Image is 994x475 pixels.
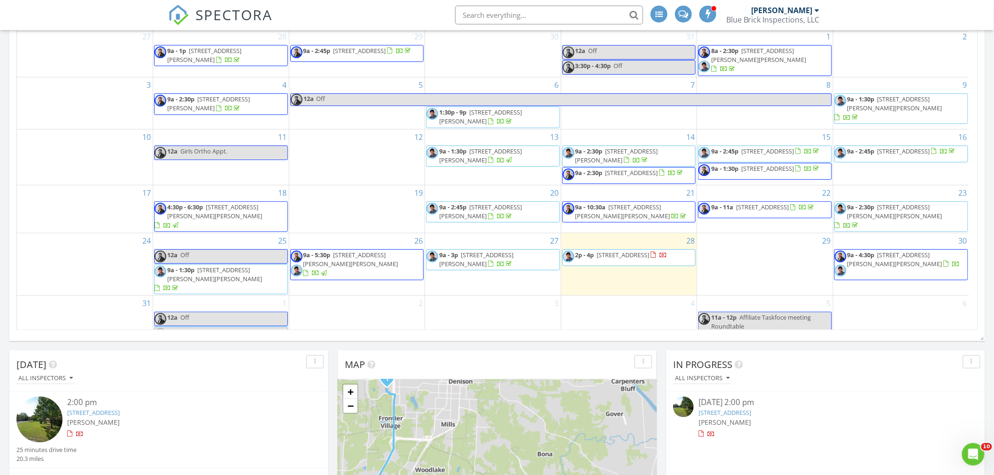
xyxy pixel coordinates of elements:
img: danielbaca1.jpg [699,147,710,159]
a: 9a - 2:30p [STREET_ADDRESS][PERSON_NAME] [154,93,288,115]
a: Go to August 8, 2025 [825,77,833,92]
img: danielbaca1.jpg [835,95,846,107]
a: 9a - 10:30a [STREET_ADDRESS][PERSON_NAME][PERSON_NAME] [575,203,688,220]
a: Go to September 4, 2025 [689,296,697,311]
a: 9a - 1:30p [STREET_ADDRESS] [698,163,832,180]
a: 9a - 2:45p [STREET_ADDRESS] [847,147,957,155]
a: 9a - 2:30p [STREET_ADDRESS] [562,167,696,184]
span: 12a [167,313,178,322]
td: Go to August 25, 2025 [153,233,289,296]
span: 9a - 1:30p [847,95,875,103]
span: 9a - 10:30a [575,203,606,211]
td: Go to August 17, 2025 [17,185,153,233]
td: Go to August 31, 2025 [17,296,153,343]
span: [STREET_ADDRESS][PERSON_NAME][PERSON_NAME] [167,203,262,220]
a: 9a - 1:30p [STREET_ADDRESS][PERSON_NAME][PERSON_NAME] [155,266,262,292]
img: simonvoight1.jpg [563,46,575,58]
img: simonvoight1.jpg [155,203,166,215]
a: Go to August 26, 2025 [412,233,425,248]
div: [DATE] 2:00 pm [699,397,953,408]
span: [STREET_ADDRESS][PERSON_NAME][PERSON_NAME] [711,46,806,64]
a: Go to August 10, 2025 [140,130,153,145]
span: 12a [167,251,178,259]
span: [DATE] [16,358,47,371]
a: Go to August 17, 2025 [140,185,153,200]
img: danielbaca1.jpg [155,328,166,340]
img: simonvoight1.jpg [291,46,303,58]
img: simonvoight1.jpg [155,313,166,325]
img: danielbaca1.jpg [427,147,438,159]
a: 8a - 2:30p [STREET_ADDRESS][PERSON_NAME][PERSON_NAME] [711,46,806,73]
td: Go to August 23, 2025 [833,185,969,233]
span: 9a - 2:45p [847,147,875,155]
span: 9a - 2:30p [575,147,603,155]
img: simonvoight1.jpg [155,147,166,159]
img: streetview [16,397,62,443]
a: Go to August 13, 2025 [549,130,561,145]
a: 2:00 pm [STREET_ADDRESS] [PERSON_NAME] 25 minutes drive time 20.3 miles [16,397,321,463]
span: 8a - 2:30p [711,46,738,55]
td: Go to September 6, 2025 [833,296,969,343]
img: danielbaca1.jpg [835,265,846,276]
span: [STREET_ADDRESS] [736,203,789,211]
td: Go to July 30, 2025 [425,29,561,77]
a: Go to September 3, 2025 [553,296,561,311]
span: 4:30p - 6:30p [167,203,203,211]
a: SPECTORA [168,13,272,32]
a: Go to August 1, 2025 [825,29,833,44]
a: 9a - 2:30p [STREET_ADDRESS] [575,169,685,177]
a: 9a - 2:30p [STREET_ADDRESS][PERSON_NAME] [562,146,696,167]
a: 9a - 1p [STREET_ADDRESS][PERSON_NAME] [167,46,241,64]
img: danielbaca1.jpg [291,265,303,276]
img: simonvoight1.jpg [563,203,575,215]
span: [STREET_ADDRESS][PERSON_NAME][PERSON_NAME] [847,251,942,268]
div: 2:00 pm [67,397,296,408]
a: 9a - 2:45p [STREET_ADDRESS] [698,146,832,162]
td: Go to July 29, 2025 [289,29,425,77]
img: simonvoight1.jpg [155,251,166,262]
a: 2p - 4p [STREET_ADDRESS] [575,251,668,259]
img: simonvoight1.jpg [291,251,303,262]
a: 9a - 2:45p [STREET_ADDRESS][PERSON_NAME] [426,201,560,222]
td: Go to August 12, 2025 [289,129,425,185]
td: Go to August 21, 2025 [561,185,697,233]
a: 9a - 2:30p [STREET_ADDRESS][PERSON_NAME][PERSON_NAME] [835,203,942,229]
span: [PERSON_NAME] [67,418,120,427]
span: Off [589,46,598,55]
span: 9a - 2:30p [575,169,603,177]
div: 20.3 miles [16,454,77,463]
span: [STREET_ADDRESS] [606,169,658,177]
a: [DATE] 2:00 pm [STREET_ADDRESS] [PERSON_NAME] [673,397,978,438]
a: 9a - 2:45p [STREET_ADDRESS][PERSON_NAME] [439,203,522,220]
a: Go to August 20, 2025 [549,185,561,200]
span: [STREET_ADDRESS][PERSON_NAME] [439,251,513,268]
a: Go to July 28, 2025 [277,29,289,44]
a: Go to July 31, 2025 [684,29,697,44]
a: Go to July 30, 2025 [549,29,561,44]
a: 9a - 2:45p [STREET_ADDRESS] [303,46,413,55]
span: 12a [167,328,178,337]
button: All Inspectors [673,372,731,385]
input: Search everything... [455,6,643,24]
span: Affiliate Taskfoce meeting Roundtable [711,313,811,330]
a: 9a - 1:30p [STREET_ADDRESS][PERSON_NAME][PERSON_NAME] [835,95,942,121]
a: 9a - 2:30p [STREET_ADDRESS][PERSON_NAME] [575,147,658,164]
span: 9a - 1p [167,46,186,55]
td: Go to September 1, 2025 [153,296,289,343]
span: [STREET_ADDRESS] [597,251,650,259]
a: Go to August 5, 2025 [417,77,425,92]
span: Off [614,61,623,70]
a: 9a - 5:30p [STREET_ADDRESS][PERSON_NAME][PERSON_NAME] [290,249,424,280]
a: Go to August 6, 2025 [553,77,561,92]
a: 9a - 1:30p [STREET_ADDRESS] [711,164,821,173]
span: 9a - 11a [711,203,733,211]
img: The Best Home Inspection Software - Spectora [168,5,189,25]
div: Blue Brick Inspections, LLC [726,15,820,24]
span: [STREET_ADDRESS][PERSON_NAME] [439,147,522,164]
div: All Inspectors [675,375,730,382]
span: 10 [981,443,992,451]
a: Go to August 21, 2025 [684,185,697,200]
td: Go to July 27, 2025 [17,29,153,77]
a: 9a - 1:30p [STREET_ADDRESS][PERSON_NAME][PERSON_NAME] [834,93,968,124]
img: simonvoight1.jpg [699,203,710,215]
